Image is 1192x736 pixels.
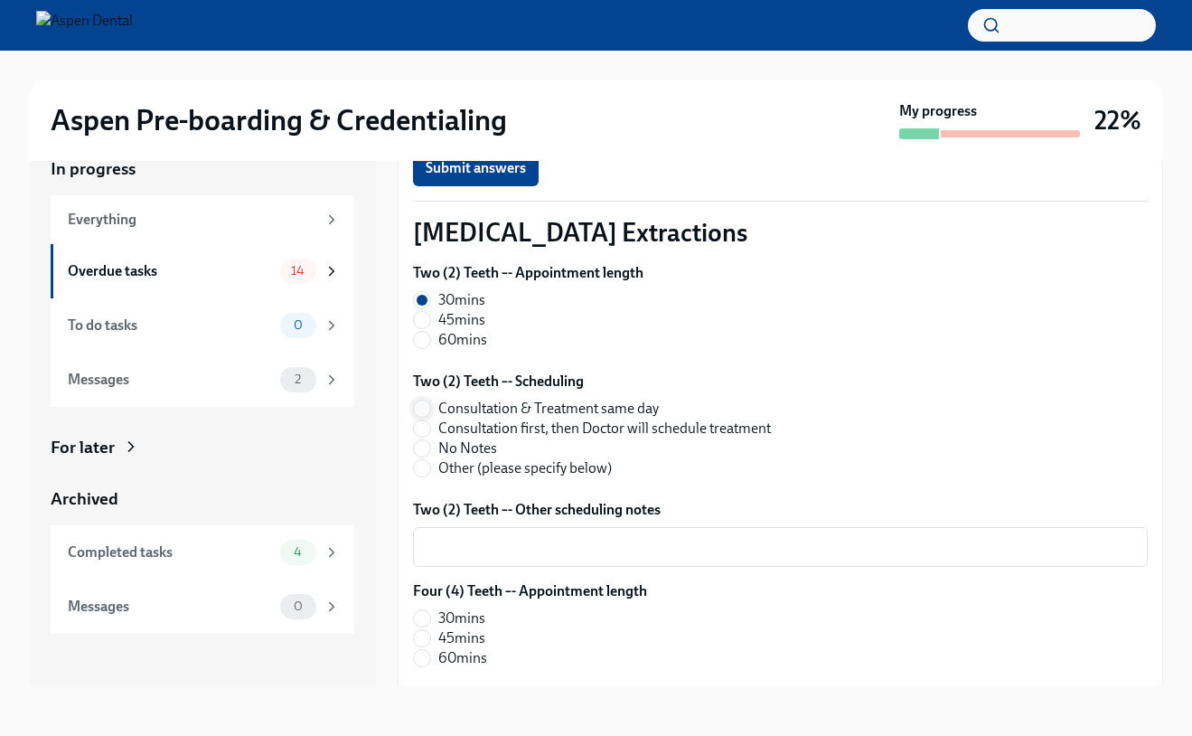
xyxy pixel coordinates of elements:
[51,436,115,459] div: For later
[438,330,487,350] span: 60mins
[1094,104,1141,137] h3: 22%
[51,298,354,353] a: To do tasks0
[51,436,354,459] a: For later
[68,370,273,390] div: Messages
[51,102,507,138] h2: Aspen Pre-boarding & Credentialing
[438,399,659,419] span: Consultation & Treatment same day
[438,419,771,439] span: Consultation first, then Doctor will schedule treatment
[438,310,485,330] span: 45mins
[438,439,497,458] span: No Notes
[413,216,1148,249] p: [MEDICAL_DATA] Extractions
[413,581,647,601] label: Four (4) Teeth –- Appointment length
[438,609,485,628] span: 30mins
[51,157,354,181] a: In progress
[413,150,539,186] button: Submit answers
[51,244,354,298] a: Overdue tasks14
[284,373,312,386] span: 2
[280,264,315,278] span: 14
[413,500,1148,520] label: Two (2) Teeth –- Other scheduling notes
[283,545,313,559] span: 4
[68,316,273,335] div: To do tasks
[68,597,273,617] div: Messages
[68,261,273,281] div: Overdue tasks
[51,580,354,634] a: Messages0
[51,195,354,244] a: Everything
[68,210,316,230] div: Everything
[36,11,133,40] img: Aspen Dental
[438,648,487,668] span: 60mins
[51,525,354,580] a: Completed tasks4
[899,101,977,121] strong: My progress
[68,543,273,562] div: Completed tasks
[283,318,314,332] span: 0
[413,372,785,392] label: Two (2) Teeth –- Scheduling
[426,159,526,177] span: Submit answers
[51,353,354,407] a: Messages2
[438,628,485,648] span: 45mins
[413,263,643,283] label: Two (2) Teeth –- Appointment length
[438,458,612,478] span: Other (please specify below)
[438,290,485,310] span: 30mins
[51,487,354,511] a: Archived
[283,599,314,613] span: 0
